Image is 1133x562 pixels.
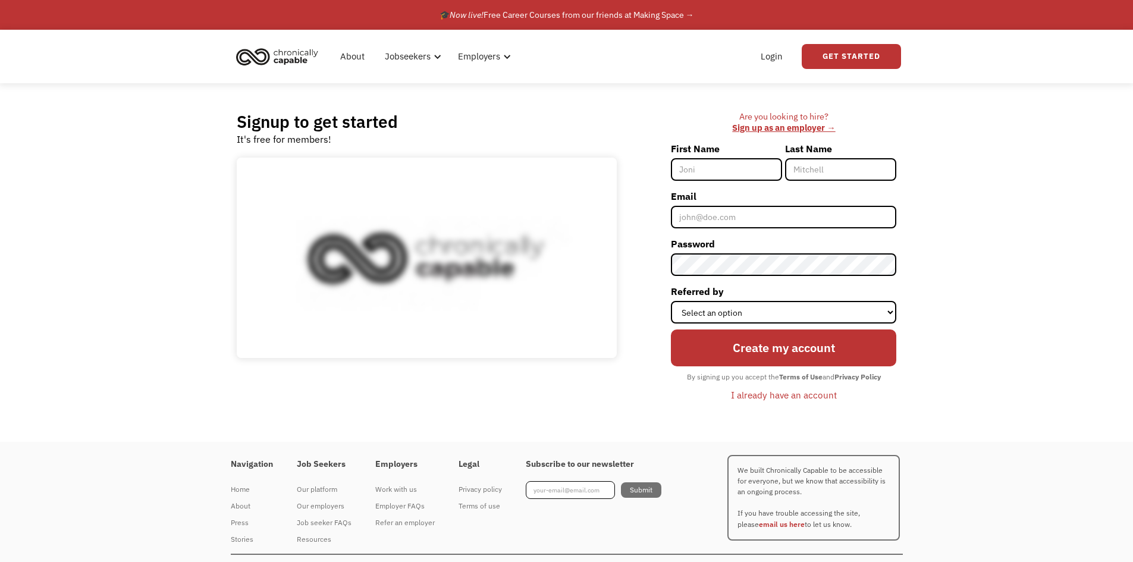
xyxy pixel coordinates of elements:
label: First Name [671,139,782,158]
a: Home [231,481,273,498]
div: Are you looking to hire? ‍ [671,111,896,133]
h4: Navigation [231,459,273,470]
a: Our employers [297,498,351,514]
div: Privacy policy [459,482,502,497]
h4: Subscribe to our newsletter [526,459,661,470]
strong: Terms of Use [779,372,823,381]
a: About [231,498,273,514]
div: Our employers [297,499,351,513]
h4: Job Seekers [297,459,351,470]
form: Footer Newsletter [526,481,661,499]
input: Create my account [671,329,896,366]
div: Employers [458,49,500,64]
a: Work with us [375,481,435,498]
div: Home [231,482,273,497]
form: Member-Signup-Form [671,139,896,404]
div: Employers [451,37,514,76]
div: Press [231,516,273,530]
input: john@doe.com [671,206,896,228]
h4: Legal [459,459,502,470]
a: Terms of use [459,498,502,514]
a: Login [754,37,790,76]
a: Our platform [297,481,351,498]
h4: Employers [375,459,435,470]
a: email us here [759,520,805,529]
a: Sign up as an employer → [732,122,835,133]
a: I already have an account [722,385,846,405]
div: Job seeker FAQs [297,516,351,530]
a: Refer an employer [375,514,435,531]
a: Press [231,514,273,531]
a: Resources [297,531,351,548]
a: Employer FAQs [375,498,435,514]
div: By signing up you accept the and [681,369,887,385]
div: Employer FAQs [375,499,435,513]
input: Joni [671,158,782,181]
a: Privacy policy [459,481,502,498]
input: Submit [621,482,661,498]
strong: Privacy Policy [834,372,881,381]
em: Now live! [450,10,484,20]
input: Mitchell [785,158,896,181]
a: About [333,37,372,76]
a: Get Started [802,44,901,69]
div: Jobseekers [378,37,445,76]
div: Stories [231,532,273,547]
div: Resources [297,532,351,547]
label: Last Name [785,139,896,158]
div: I already have an account [731,388,837,402]
img: Chronically Capable logo [233,43,322,70]
div: Work with us [375,482,435,497]
h2: Signup to get started [237,111,398,132]
a: Stories [231,531,273,548]
div: Terms of use [459,499,502,513]
div: Our platform [297,482,351,497]
div: Jobseekers [385,49,431,64]
p: We built Chronically Capable to be accessible for everyone, but we know that accessibility is an ... [727,455,900,541]
div: 🎓 Free Career Courses from our friends at Making Space → [440,8,694,22]
label: Email [671,187,896,206]
div: Refer an employer [375,516,435,530]
div: About [231,499,273,513]
label: Referred by [671,282,896,301]
input: your-email@email.com [526,481,615,499]
label: Password [671,234,896,253]
a: Job seeker FAQs [297,514,351,531]
div: It's free for members! [237,132,331,146]
a: home [233,43,327,70]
